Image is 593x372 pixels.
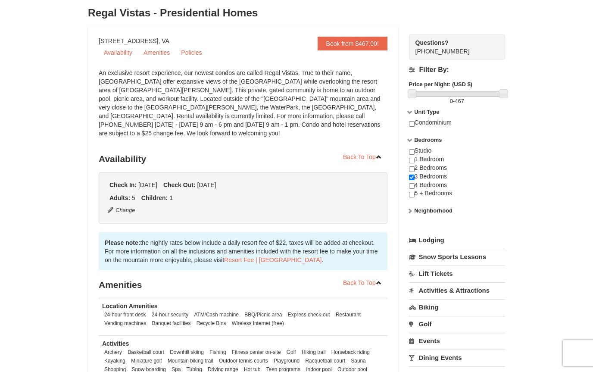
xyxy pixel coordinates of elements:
[450,98,453,104] span: 0
[284,348,298,356] li: Golf
[303,356,347,365] li: Racquetball court
[150,319,193,328] li: Banquet facilities
[138,46,175,59] a: Amenities
[141,194,168,201] strong: Children:
[337,276,387,289] a: Back To Top
[109,194,130,201] strong: Adults:
[224,256,321,263] a: Resort Fee | [GEOGRAPHIC_DATA]
[286,310,332,319] li: Express check-out
[176,46,207,59] a: Policies
[129,356,164,365] li: Miniature golf
[99,276,387,294] h3: Amenities
[194,319,228,328] li: Recycle Bins
[409,282,505,298] a: Activities & Attractions
[168,348,206,356] li: Downhill skiing
[169,194,173,201] span: 1
[207,348,228,356] li: Fishing
[414,137,442,143] strong: Bedrooms
[102,340,129,347] strong: Activities
[230,348,283,356] li: Fitness center on-site
[415,38,490,55] span: [PHONE_NUMBER]
[102,319,148,328] li: Vending machines
[99,69,387,146] div: An exclusive resort experience, our newest condos are called Regal Vistas. True to their name, [G...
[409,97,505,106] label: -
[102,348,124,356] li: Archery
[165,356,215,365] li: Mountain biking trail
[349,356,368,365] li: Sauna
[409,81,472,88] strong: Price per Night: (USD $)
[409,266,505,281] a: Lift Tickets
[163,181,196,188] strong: Check Out:
[242,310,284,319] li: BBQ/Picnic area
[409,299,505,315] a: Biking
[99,232,387,270] div: the nightly rates below include a daily resort fee of $22, taxes will be added at checkout. For m...
[107,206,136,215] button: Change
[455,98,464,104] span: 467
[105,239,140,246] strong: Please note:
[192,310,241,319] li: ATM/Cash machine
[230,319,286,328] li: Wireless Internet (free)
[409,316,505,332] a: Golf
[409,66,505,74] h4: Filter By:
[329,348,372,356] li: Horseback riding
[102,310,148,319] li: 24-hour front desk
[138,181,157,188] span: [DATE]
[99,150,387,168] h3: Availability
[409,147,505,206] div: Studio 1 Bedroom 2 Bedrooms 3 Bedrooms 4 Bedrooms 5 + Bedrooms
[409,350,505,366] a: Dining Events
[197,181,216,188] span: [DATE]
[409,232,505,248] a: Lodging
[99,46,137,59] a: Availability
[318,37,387,50] a: Book from $467.00!
[409,333,505,349] a: Events
[337,150,387,163] a: Back To Top
[300,348,328,356] li: Hiking trail
[132,194,135,201] span: 5
[415,39,449,46] strong: Questions?
[409,119,505,136] div: Condominium
[109,181,137,188] strong: Check In:
[150,310,190,319] li: 24-hour security
[414,207,453,214] strong: Neighborhood
[414,109,439,115] strong: Unit Type
[217,356,270,365] li: Outdoor tennis courts
[125,348,166,356] li: Basketball court
[334,310,363,319] li: Restaurant
[272,356,302,365] li: Playground
[409,249,505,265] a: Snow Sports Lessons
[88,4,505,22] h3: Regal Vistas - Presidential Homes
[102,356,128,365] li: Kayaking
[102,303,158,309] strong: Location Amenities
